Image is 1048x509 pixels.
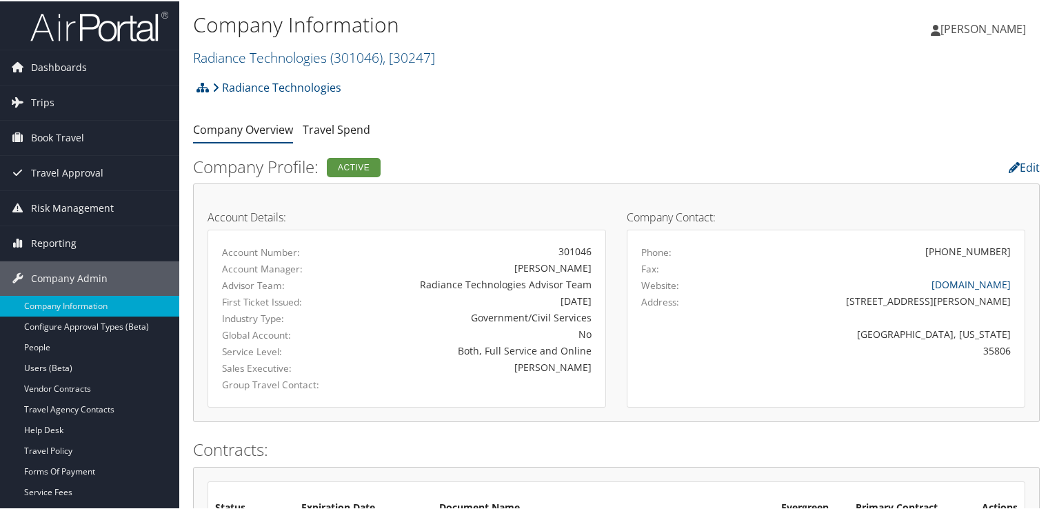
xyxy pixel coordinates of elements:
[193,154,751,177] h2: Company Profile:
[739,292,1011,307] div: [STREET_ADDRESS][PERSON_NAME]
[31,49,87,83] span: Dashboards
[222,343,332,357] label: Service Level:
[222,360,332,374] label: Sales Executive:
[352,309,592,323] div: Government/Civil Services
[327,157,381,176] div: Active
[31,260,108,295] span: Company Admin
[925,243,1011,257] div: [PHONE_NUMBER]
[330,47,383,66] span: ( 301046 )
[931,277,1011,290] a: [DOMAIN_NAME]
[193,437,1040,460] h2: Contracts:
[352,243,592,257] div: 301046
[940,20,1026,35] span: [PERSON_NAME]
[193,121,293,136] a: Company Overview
[208,210,606,221] h4: Account Details:
[627,210,1025,221] h4: Company Contact:
[303,121,370,136] a: Travel Spend
[212,72,341,100] a: Radiance Technologies
[641,294,679,308] label: Address:
[641,261,659,275] label: Fax:
[222,310,332,324] label: Industry Type:
[193,9,758,38] h1: Company Information
[1009,159,1040,174] a: Edit
[352,342,592,357] div: Both, Full Service and Online
[641,244,672,258] label: Phone:
[30,9,168,41] img: airportal-logo.png
[222,244,332,258] label: Account Number:
[222,294,332,308] label: First Ticket Issued:
[222,377,332,390] label: Group Travel Contact:
[31,190,114,224] span: Risk Management
[31,225,77,259] span: Reporting
[931,7,1040,48] a: [PERSON_NAME]
[222,277,332,291] label: Advisor Team:
[31,154,103,189] span: Travel Approval
[739,342,1011,357] div: 35806
[222,261,332,275] label: Account Manager:
[352,276,592,290] div: Radiance Technologies Advisor Team
[352,359,592,373] div: [PERSON_NAME]
[222,327,332,341] label: Global Account:
[31,119,84,154] span: Book Travel
[739,326,1011,340] div: [GEOGRAPHIC_DATA], [US_STATE]
[641,277,679,291] label: Website:
[352,326,592,340] div: No
[31,84,54,119] span: Trips
[352,292,592,307] div: [DATE]
[352,259,592,274] div: [PERSON_NAME]
[193,47,435,66] a: Radiance Technologies
[383,47,435,66] span: , [ 30247 ]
